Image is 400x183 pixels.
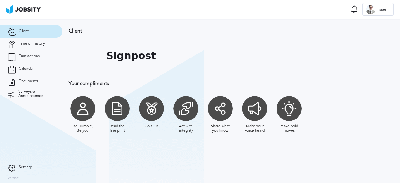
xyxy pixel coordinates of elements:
label: Version: [8,176,19,180]
span: Settings [19,165,32,170]
div: Make your voice heard [244,124,266,133]
span: Transactions [19,54,40,58]
span: Client [19,29,29,33]
h3: Client [69,28,394,34]
span: Calendar [19,67,34,71]
h3: Your compliments [69,81,394,86]
span: Surveys & Announcements [18,89,55,98]
div: Act with integrity [175,124,197,133]
span: Time off history [19,42,45,46]
div: I [366,5,375,14]
span: Documents [19,79,38,84]
span: Israel [375,8,390,12]
div: Go all in [145,124,158,129]
div: Share what you know [209,124,231,133]
button: IIsrael [362,3,394,16]
h1: Signpost [106,50,156,62]
div: Be Humble, Be you [72,124,94,133]
div: Read the fine print [106,124,128,133]
img: ab4bad089aa723f57921c736e9817d99.png [6,5,41,14]
div: Make bold moves [278,124,300,133]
